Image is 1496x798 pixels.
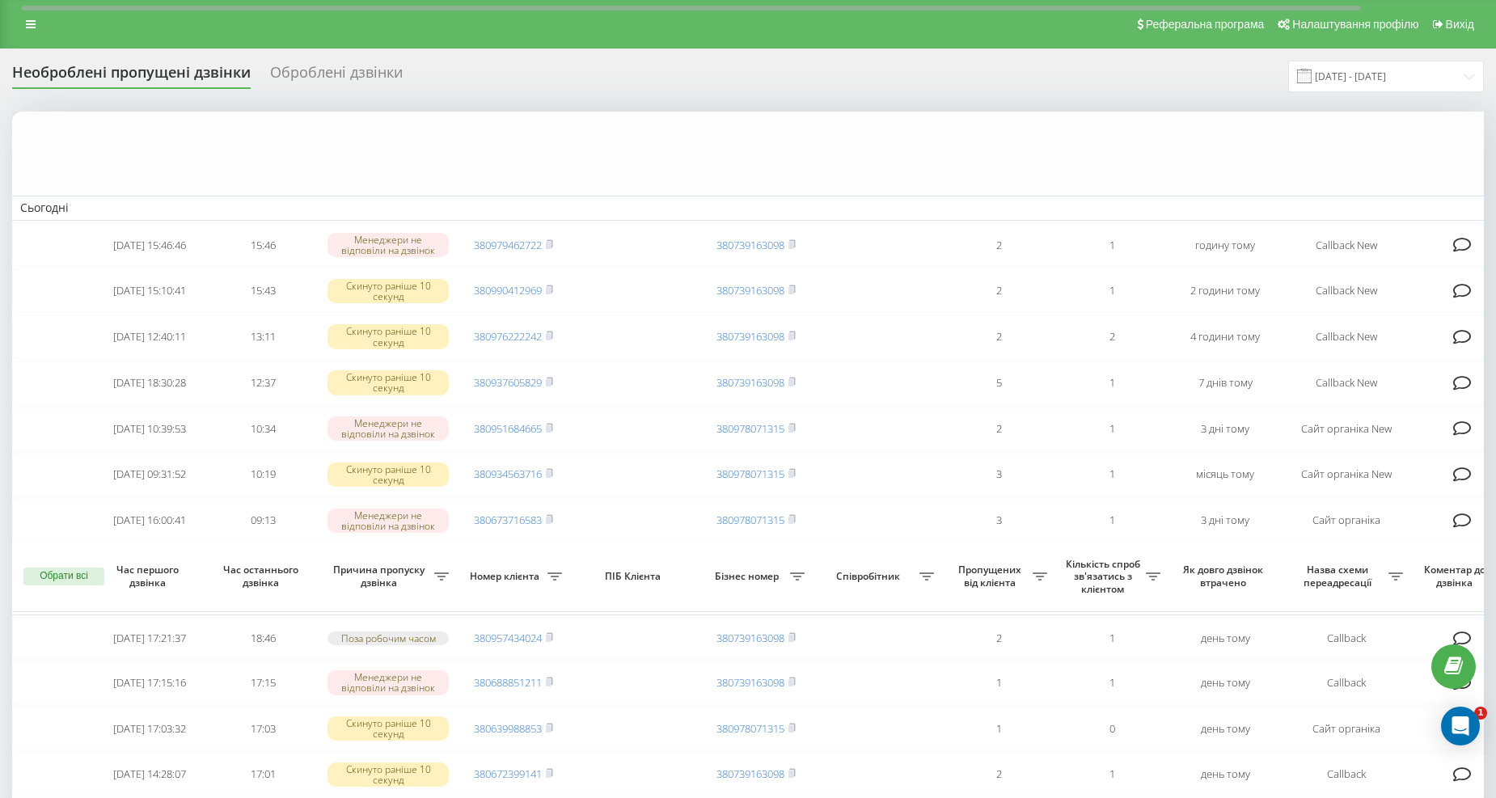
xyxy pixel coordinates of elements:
td: 15:46 [206,224,319,267]
td: [DATE] 14:28:07 [93,754,206,796]
span: Причина пропуску дзвінка [328,564,434,589]
td: 1 [1055,499,1168,542]
span: Як довго дзвінок втрачено [1181,564,1269,589]
td: 3 [942,454,1055,496]
a: 380739163098 [716,283,784,298]
span: ПІБ Клієнта [584,570,686,583]
a: 380639988853 [474,721,542,736]
div: Скинуто раніше 10 секунд [328,462,449,487]
td: 0 [1055,707,1168,750]
td: 12:37 [206,361,319,404]
td: 10:19 [206,454,319,496]
a: 380739163098 [716,766,784,781]
td: 1 [942,707,1055,750]
td: 2 [1055,315,1168,358]
a: 380672399141 [474,766,542,781]
span: Час останнього дзвінка [219,564,306,589]
td: [DATE] 12:40:11 [93,315,206,358]
td: 3 дні тому [1168,499,1282,542]
a: 380688851211 [474,675,542,690]
span: Вихід [1446,18,1474,31]
td: 2 [942,269,1055,312]
td: годину тому [1168,224,1282,267]
div: Скинуто раніше 10 секунд [328,370,449,395]
span: Назва схеми переадресації [1290,564,1388,589]
a: 380951684665 [474,421,542,436]
a: 380957434024 [474,631,542,645]
td: 2 [942,315,1055,358]
div: Менеджери не відповіли на дзвінок [328,509,449,533]
a: 380937605829 [474,375,542,390]
td: 1 [1055,224,1168,267]
td: 09:13 [206,499,319,542]
span: Співробітник [821,570,919,583]
td: Callback [1282,661,1411,704]
td: [DATE] 15:10:41 [93,269,206,312]
td: Callback New [1282,315,1411,358]
a: 380978071315 [716,421,784,436]
a: 380739163098 [716,238,784,252]
td: день тому [1168,754,1282,796]
div: Скинуто раніше 10 секунд [328,324,449,348]
span: 1 [1474,707,1487,720]
div: Скинуто раніше 10 секунд [328,279,449,303]
td: Callback [1282,754,1411,796]
td: 2 [942,407,1055,450]
td: [DATE] 17:03:32 [93,707,206,750]
td: 2 [942,224,1055,267]
td: Callback New [1282,269,1411,312]
span: Коментар до дзвінка [1419,564,1494,589]
td: 2 [942,754,1055,796]
span: Номер клієнта [465,570,547,583]
a: 380739163098 [716,375,784,390]
td: 1 [1055,269,1168,312]
a: 380979462722 [474,238,542,252]
td: [DATE] 09:31:52 [93,454,206,496]
td: [DATE] 18:30:28 [93,361,206,404]
td: Сайт органіка [1282,499,1411,542]
td: 3 дні тому [1168,407,1282,450]
td: [DATE] 15:46:46 [93,224,206,267]
td: 7 днів тому [1168,361,1282,404]
a: 380673716583 [474,513,542,527]
td: день тому [1168,619,1282,658]
button: Обрати всі [23,568,104,585]
td: Сайт органіка New [1282,454,1411,496]
a: 380978071315 [716,467,784,481]
div: Необроблені пропущені дзвінки [12,64,251,89]
td: 18:46 [206,619,319,658]
div: Оброблені дзвінки [270,64,403,89]
td: день тому [1168,661,1282,704]
td: місяць тому [1168,454,1282,496]
a: 380978071315 [716,513,784,527]
td: [DATE] 17:15:16 [93,661,206,704]
td: 17:15 [206,661,319,704]
td: Callback [1282,619,1411,658]
td: 1 [1055,361,1168,404]
td: Callback New [1282,361,1411,404]
td: Сайт органіка New [1282,407,1411,450]
a: 380739163098 [716,675,784,690]
td: 15:43 [206,269,319,312]
td: Callback New [1282,224,1411,267]
td: [DATE] 16:00:41 [93,499,206,542]
span: Час першого дзвінка [106,564,193,589]
td: 5 [942,361,1055,404]
td: 1 [942,661,1055,704]
div: Менеджери не відповіли на дзвінок [328,416,449,441]
td: 1 [1055,661,1168,704]
a: 380978071315 [716,721,784,736]
span: Бізнес номер [708,570,790,583]
span: Кількість спроб зв'язатись з клієнтом [1063,558,1146,596]
td: Сайт органіка [1282,707,1411,750]
span: Пропущених від клієнта [950,564,1033,589]
td: 13:11 [206,315,319,358]
td: 4 години тому [1168,315,1282,358]
td: 17:03 [206,707,319,750]
td: день тому [1168,707,1282,750]
a: 380739163098 [716,329,784,344]
td: 1 [1055,619,1168,658]
div: Open Intercom Messenger [1441,707,1480,745]
td: 2 години тому [1168,269,1282,312]
td: 1 [1055,407,1168,450]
